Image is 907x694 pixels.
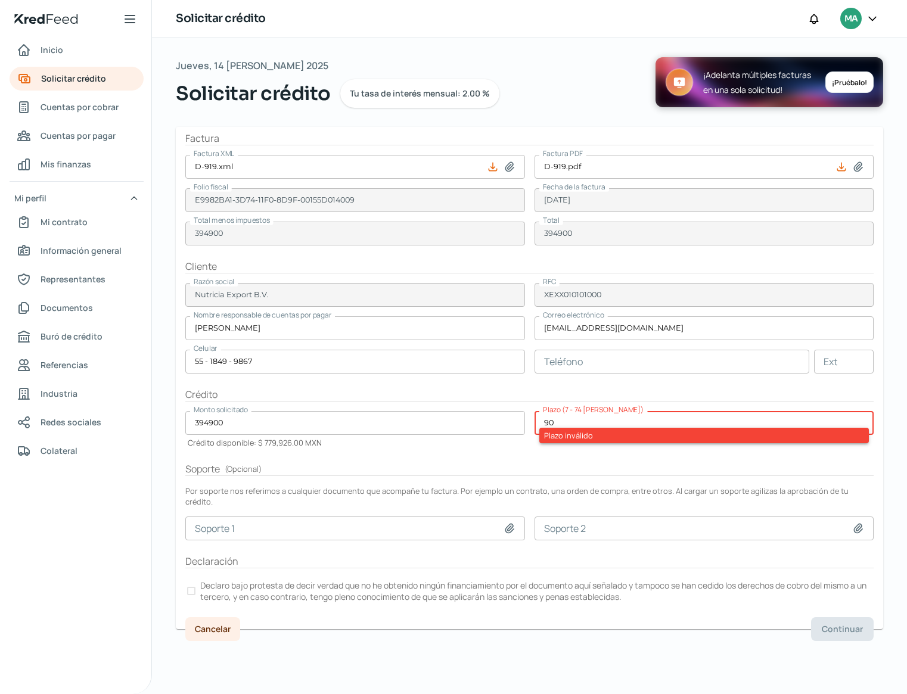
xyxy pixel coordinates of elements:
button: Continuar [811,617,874,641]
span: Factura XML [194,148,234,158]
span: Fecha de la factura [543,182,605,192]
span: Documentos [41,300,93,315]
span: Solicitar crédito [41,71,106,86]
span: Inicio [41,42,63,57]
img: Upload Icon [665,68,694,97]
span: Representantes [41,272,105,287]
h2: Factura [185,132,874,145]
a: Mi contrato [10,210,144,234]
div: Por soporte nos referimos a cualquier documento que acompañe tu factura. Por ejemplo un contrato,... [185,486,874,507]
span: Total [543,215,560,225]
span: Mi contrato [41,214,88,229]
h2: Soporte [185,462,874,476]
span: Razón social [194,276,234,287]
p: Declaro bajo protesta de decir verdad que no he obtenido ningún financiamiento por el documento a... [200,580,872,602]
a: Inicio [10,38,144,62]
a: Cuentas por cobrar [10,95,144,119]
a: Industria [10,382,144,406]
a: Información general [10,239,144,263]
h2: Declaración [185,555,874,568]
h2: Crédito [185,388,874,402]
a: Buró de crédito [10,325,144,348]
span: Jueves, 14 [PERSON_NAME] 2025 [176,57,328,74]
span: Mis finanzas [41,157,91,172]
span: Cancelar [195,625,231,633]
span: RFC [543,276,556,287]
a: Representantes [10,267,144,291]
h1: Solicitar crédito [176,10,266,27]
span: Nombre responsable de cuentas por pagar [194,310,331,320]
span: Redes sociales [41,415,101,430]
span: Factura PDF [543,148,583,158]
a: Colateral [10,439,144,463]
span: Plazo (7 - 74 [PERSON_NAME]) [543,404,644,415]
a: Documentos [10,296,144,320]
button: Cancelar [185,617,240,641]
div: Crédito disponible: $ 779,926.00 MXN [185,435,525,448]
a: Solicitar crédito [10,67,144,91]
span: Total menos impuestos [194,215,270,225]
div: Plazo inválido [539,428,869,443]
span: ¡Adelanta múltiples facturas en una sola solicitud! [703,67,811,97]
a: Mis finanzas [10,153,144,176]
span: Cuentas por cobrar [41,99,119,114]
h2: Cliente [185,260,874,273]
span: Buró de crédito [41,329,102,344]
span: Folio fiscal [194,182,228,192]
span: Mi perfil [14,191,46,206]
div: ¡Pruébalo! [825,71,874,93]
span: Industria [41,386,77,401]
span: Continuar [822,625,863,633]
span: Monto solicitado [194,404,248,415]
span: Colateral [41,443,77,458]
span: Correo electrónico [543,310,604,320]
a: Cuentas por pagar [10,124,144,148]
span: Cuentas por pagar [41,128,116,143]
a: Referencias [10,353,144,377]
span: ( Opcional ) [225,463,262,474]
span: Información general [41,243,122,258]
span: Celular [194,343,218,353]
span: Tu tasa de interés mensual: 2.00 % [350,89,490,98]
span: Referencias [41,357,88,372]
a: Redes sociales [10,410,144,434]
span: MA [844,12,858,26]
span: Solicitar crédito [176,79,331,108]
